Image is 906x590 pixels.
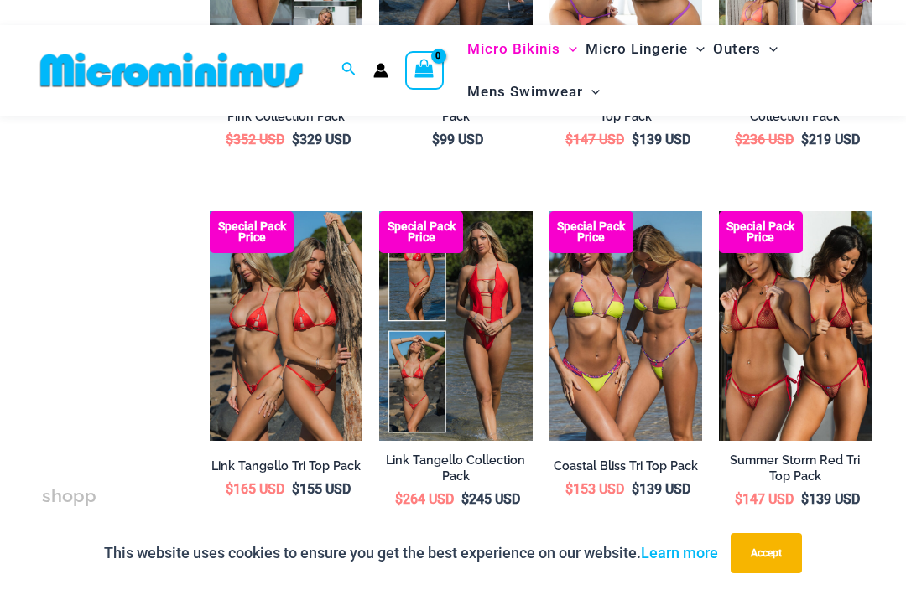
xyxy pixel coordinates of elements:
[210,211,362,440] img: Bikini Pack
[463,70,604,113] a: Mens SwimwearMenu ToggleMenu Toggle
[735,132,794,147] bdi: 236 USD
[379,453,532,484] h2: Link Tangello Collection Pack
[632,481,639,497] span: $
[549,458,702,474] h2: Coastal Bliss Tri Top Pack
[461,491,469,507] span: $
[641,544,718,562] a: Learn more
[292,132,351,147] bdi: 329 USD
[210,221,294,243] b: Special Pack Price
[292,481,351,497] bdi: 155 USD
[565,481,573,497] span: $
[549,211,702,440] a: Coastal Bliss Leopard Sunset Tri Top Pack Coastal Bliss Leopard Sunset Tri Top Pack BCoastal Blis...
[549,211,702,440] img: Coastal Bliss Leopard Sunset Tri Top Pack
[801,132,860,147] bdi: 219 USD
[379,453,532,490] a: Link Tangello Collection Pack
[549,221,633,243] b: Special Pack Price
[34,51,310,89] img: MM SHOP LOGO FLAT
[565,132,573,147] span: $
[467,70,583,113] span: Mens Swimwear
[688,28,705,70] span: Menu Toggle
[801,132,809,147] span: $
[379,211,532,440] a: Collection Pack Collection Pack BCollection Pack B
[632,481,690,497] bdi: 139 USD
[226,132,233,147] span: $
[709,28,782,70] a: OutersMenu ToggleMenu Toggle
[432,132,483,147] bdi: 99 USD
[719,211,872,440] img: Summer Storm Red Tri Top Pack F
[801,491,860,507] bdi: 139 USD
[210,211,362,440] a: Bikini Pack Bikini Pack BBikini Pack B
[632,132,639,147] span: $
[549,458,702,480] a: Coastal Bliss Tri Top Pack
[719,221,803,243] b: Special Pack Price
[395,491,403,507] span: $
[379,211,532,440] img: Collection Pack
[405,51,444,90] a: View Shopping Cart, empty
[463,28,581,70] a: Micro BikinisMenu ToggleMenu Toggle
[432,132,440,147] span: $
[801,491,809,507] span: $
[42,94,193,429] iframe: TrustedSite Certified
[565,132,624,147] bdi: 147 USD
[583,70,600,113] span: Menu Toggle
[341,60,357,80] a: Search icon link
[226,481,284,497] bdi: 165 USD
[586,28,688,70] span: Micro Lingerie
[373,63,388,78] a: Account icon link
[565,481,624,497] bdi: 153 USD
[632,132,690,147] bdi: 139 USD
[42,485,96,536] span: shopping
[226,481,233,497] span: $
[226,132,284,147] bdi: 352 USD
[719,211,872,440] a: Summer Storm Red Tri Top Pack F Summer Storm Red Tri Top Pack BSummer Storm Red Tri Top Pack B
[104,541,718,566] p: This website uses cookies to ensure you get the best experience on our website.
[719,453,872,490] a: Summer Storm Red Tri Top Pack
[461,491,520,507] bdi: 245 USD
[731,533,802,573] button: Accept
[735,132,742,147] span: $
[292,481,299,497] span: $
[210,458,362,474] h2: Link Tangello Tri Top Pack
[735,491,794,507] bdi: 147 USD
[395,491,454,507] bdi: 264 USD
[292,132,299,147] span: $
[467,28,560,70] span: Micro Bikinis
[761,28,778,70] span: Menu Toggle
[735,491,742,507] span: $
[210,458,362,480] a: Link Tangello Tri Top Pack
[379,221,463,243] b: Special Pack Price
[560,28,577,70] span: Menu Toggle
[719,453,872,484] h2: Summer Storm Red Tri Top Pack
[713,28,761,70] span: Outers
[581,28,709,70] a: Micro LingerieMenu ToggleMenu Toggle
[461,25,872,116] nav: Site Navigation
